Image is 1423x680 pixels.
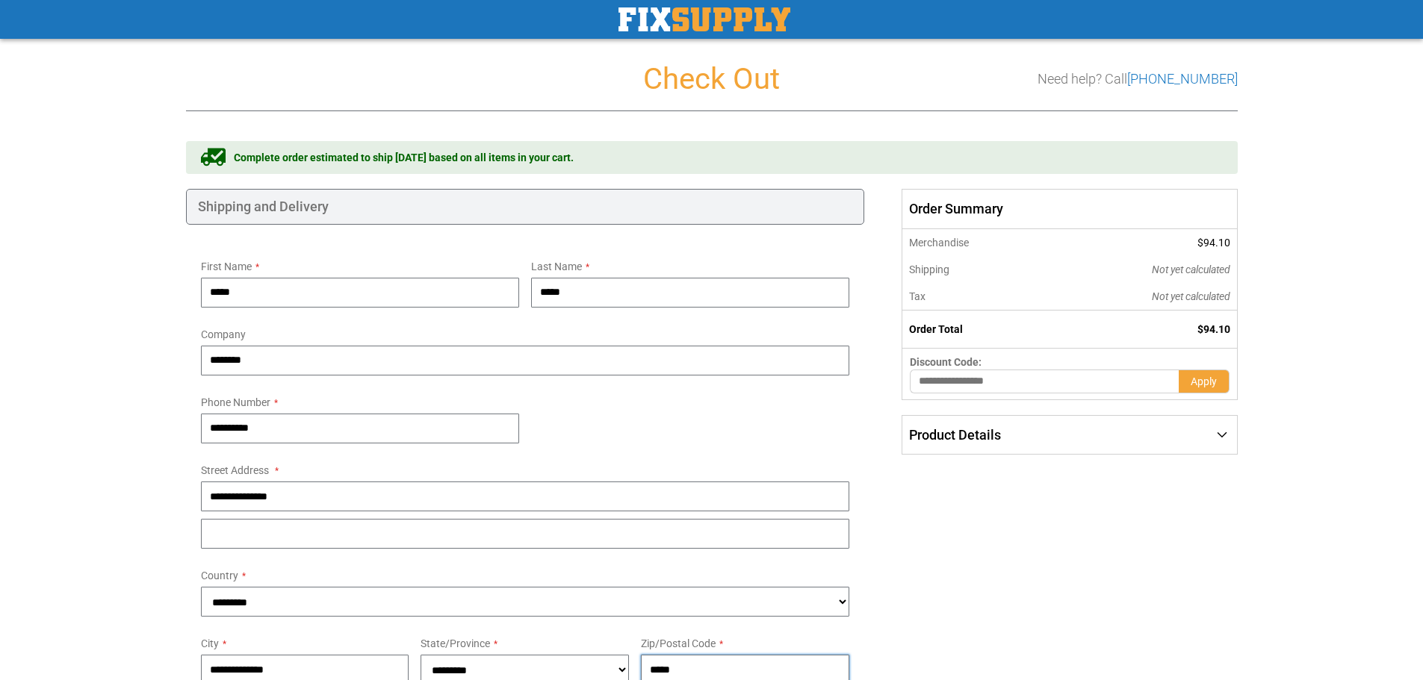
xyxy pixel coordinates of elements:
h1: Check Out [186,63,1238,96]
button: Apply [1179,369,1230,393]
span: Apply [1191,375,1217,387]
h3: Need help? Call [1038,72,1238,87]
span: Zip/Postal Code [641,637,716,649]
span: Product Details [909,427,1001,443]
span: Phone Number [201,396,270,408]
span: First Name [201,261,252,272]
span: Order Summary [902,189,1237,229]
span: City [201,637,219,649]
span: Company [201,328,246,340]
span: Street Address [201,464,269,476]
span: Complete order estimated to ship [DATE] based on all items in your cart. [234,150,574,165]
a: store logo [619,7,790,31]
span: State/Province [421,637,490,649]
span: Not yet calculated [1152,290,1230,302]
div: Shipping and Delivery [186,189,865,225]
span: $94.10 [1197,323,1230,335]
a: [PHONE_NUMBER] [1127,71,1238,87]
span: Discount Code: [910,356,982,368]
span: Shipping [909,263,949,275]
strong: Order Total [909,323,963,335]
span: Not yet calculated [1152,263,1230,275]
span: $94.10 [1197,237,1230,249]
span: Country [201,570,238,581]
th: Merchandise [902,229,1051,256]
th: Tax [902,283,1051,311]
img: Fix Industrial Supply [619,7,790,31]
span: Last Name [531,261,582,272]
